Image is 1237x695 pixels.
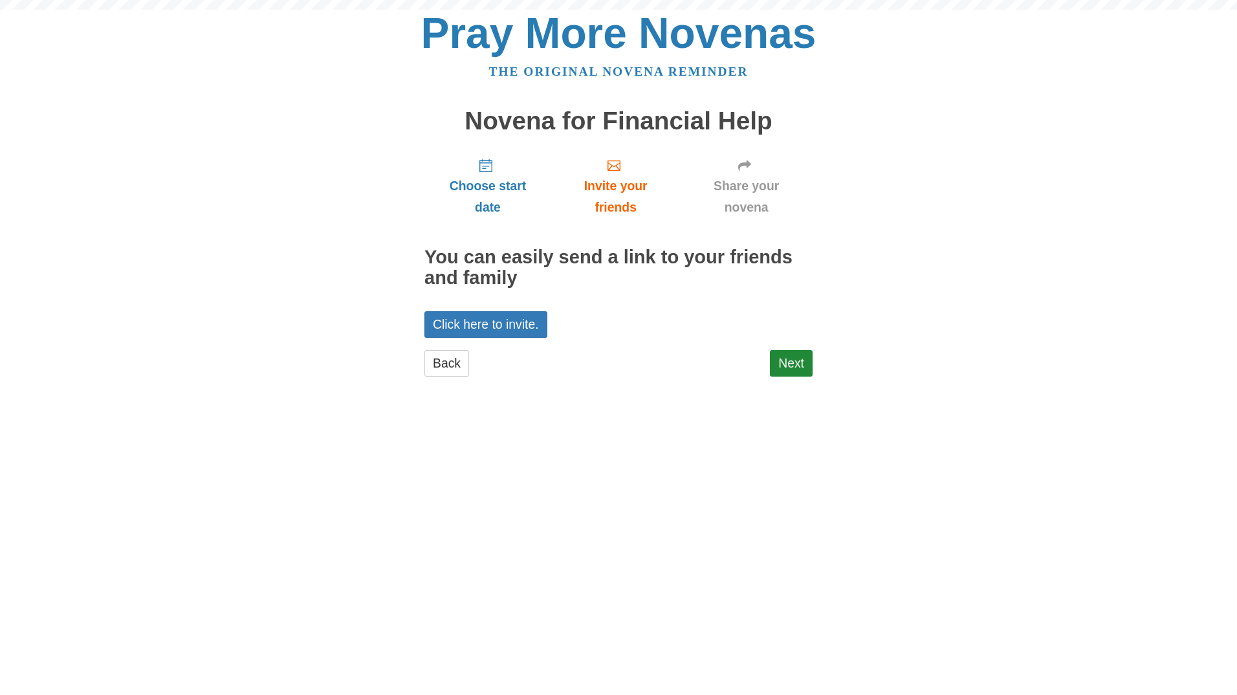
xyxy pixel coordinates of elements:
[424,350,469,377] a: Back
[489,65,749,78] a: The original novena reminder
[424,311,547,338] a: Click here to invite.
[424,148,551,225] a: Choose start date
[770,350,813,377] a: Next
[564,175,667,218] span: Invite your friends
[551,148,680,225] a: Invite your friends
[680,148,813,225] a: Share your novena
[424,247,813,289] h2: You can easily send a link to your friends and family
[424,107,813,135] h1: Novena for Financial Help
[693,175,800,218] span: Share your novena
[421,9,816,57] a: Pray More Novenas
[437,175,538,218] span: Choose start date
